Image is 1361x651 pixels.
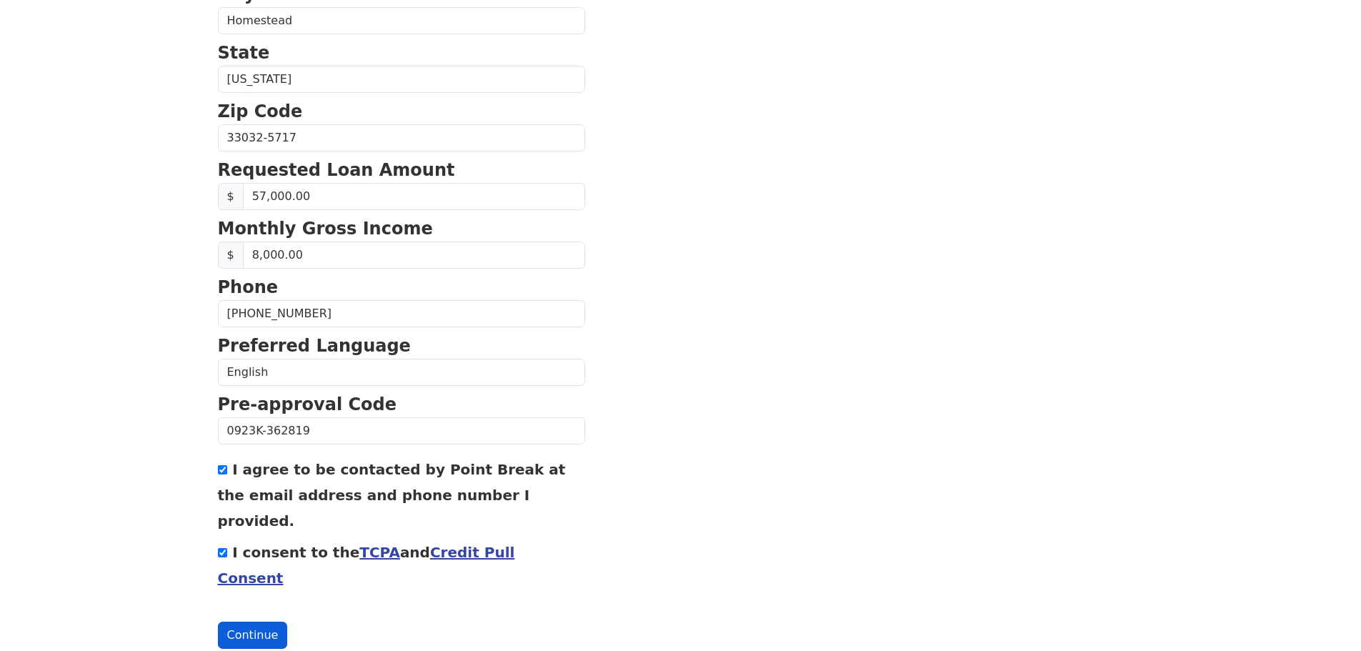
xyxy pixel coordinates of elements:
[218,300,585,327] input: Phone
[218,277,279,297] strong: Phone
[359,544,400,561] a: TCPA
[218,43,270,63] strong: State
[218,124,585,151] input: Zip Code
[218,183,244,210] span: $
[218,242,244,269] span: $
[243,242,585,269] input: Monthly Gross Income
[218,461,566,530] label: I agree to be contacted by Point Break at the email address and phone number I provided.
[243,183,585,210] input: Requested Loan Amount
[218,160,455,180] strong: Requested Loan Amount
[218,417,585,444] input: Pre-approval Code
[218,216,585,242] p: Monthly Gross Income
[218,622,288,649] button: Continue
[218,336,411,356] strong: Preferred Language
[218,101,303,121] strong: Zip Code
[218,7,585,34] input: City
[218,544,515,587] label: I consent to the and
[218,394,397,414] strong: Pre-approval Code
